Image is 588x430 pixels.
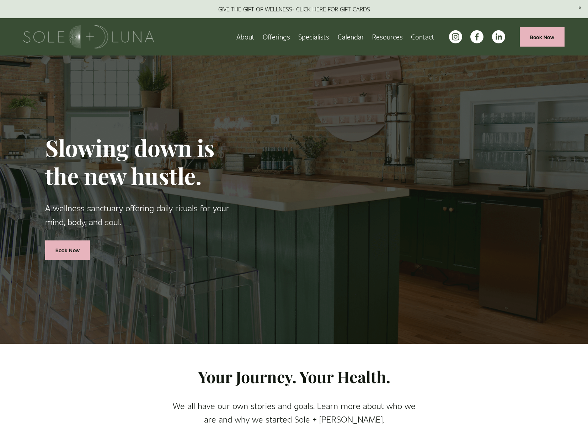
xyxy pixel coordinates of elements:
p: We all have our own stories and goals. Learn more about who we are and why we started Sole + [PER... [170,399,418,426]
a: Specialists [298,31,329,43]
a: Calendar [338,31,364,43]
span: Offerings [263,31,290,42]
a: folder dropdown [372,31,403,43]
img: Sole + Luna [23,25,154,48]
strong: Your Journey. Your Health. [198,366,390,387]
h1: Slowing down is the new hustle. [45,134,251,190]
a: folder dropdown [263,31,290,43]
a: LinkedIn [492,30,505,43]
span: Resources [372,31,403,42]
a: facebook-unauth [470,30,483,43]
a: Contact [411,31,434,43]
a: Book Now [45,240,90,260]
a: Book Now [520,27,565,47]
a: instagram-unauth [449,30,462,43]
a: About [236,31,255,43]
p: A wellness sanctuary offering daily rituals for your mind, body, and soul. [45,201,251,228]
